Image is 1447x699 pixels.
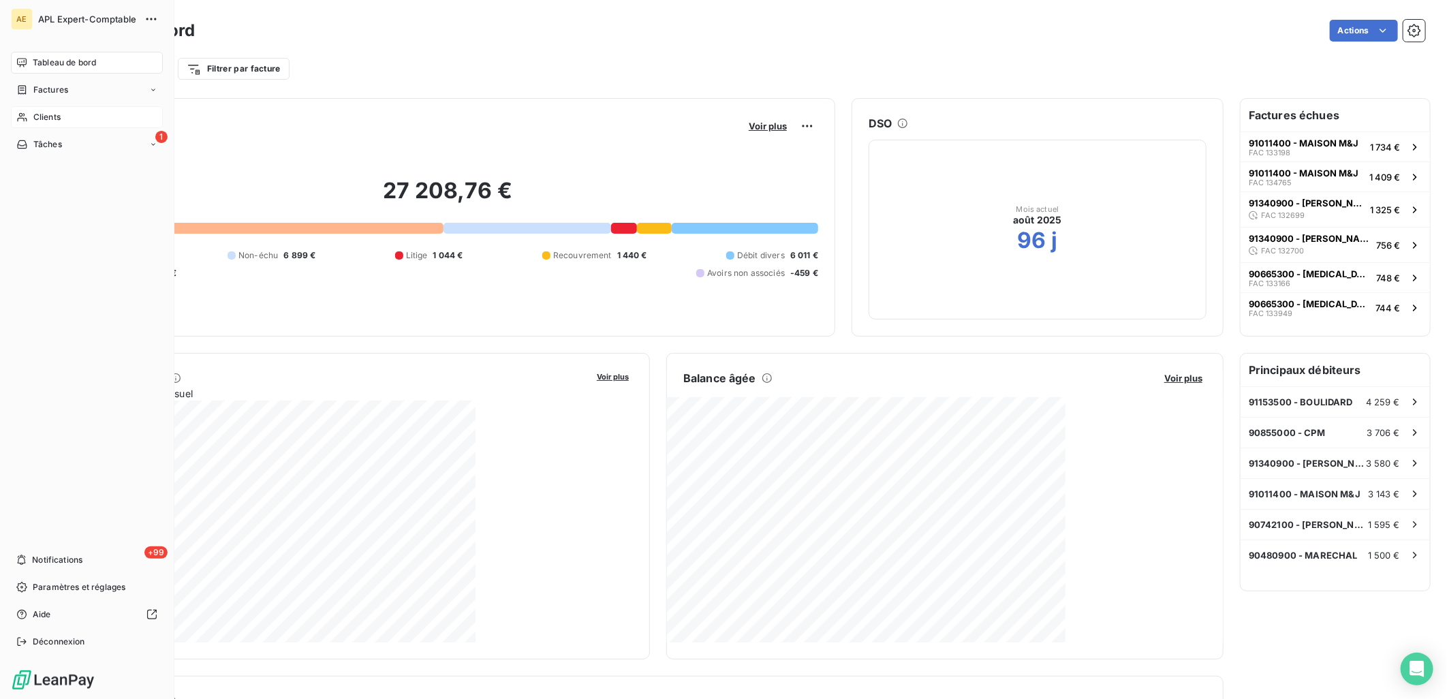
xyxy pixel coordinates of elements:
span: Litige [406,249,428,262]
span: Non-échu [238,249,278,262]
span: 3 706 € [1367,427,1400,438]
span: août 2025 [1013,213,1061,227]
span: 91011400 - MAISON M&J [1249,138,1358,149]
span: 90855000 - CPM [1249,427,1325,438]
span: Avoirs non associés [707,267,785,279]
h6: Balance âgée [683,370,756,386]
span: 4 259 € [1366,397,1400,407]
span: 744 € [1375,302,1400,313]
button: 91011400 - MAISON M&JFAC 1347651 409 € [1241,161,1430,191]
h2: 96 [1017,227,1046,254]
span: 748 € [1376,273,1400,283]
button: 91340900 - [PERSON_NAME]FAC 132700756 € [1241,227,1430,262]
span: 91340900 - [PERSON_NAME] [1249,233,1371,244]
span: FAC 132699 [1261,211,1305,219]
span: 1 595 € [1368,519,1400,530]
span: Voir plus [597,372,629,382]
span: 756 € [1376,240,1400,251]
div: AE [11,8,33,30]
span: 91153500 - BOULIDARD [1249,397,1353,407]
span: Clients [33,111,61,123]
span: Recouvrement [553,249,612,262]
span: 90742100 - [PERSON_NAME] [1249,519,1368,530]
span: 3 143 € [1368,488,1400,499]
h6: Principaux débiteurs [1241,354,1430,386]
span: 91011400 - MAISON M&J [1249,488,1360,499]
span: APL Expert-Comptable [38,14,136,25]
span: Mois actuel [1016,205,1059,213]
a: Tableau de bord [11,52,163,74]
span: 91340900 - [PERSON_NAME] [1249,198,1365,208]
span: 6 899 € [283,249,315,262]
span: Tâches [33,138,62,151]
span: +99 [144,546,168,559]
button: 90665300 - [MEDICAL_DATA]FAC 133166748 € [1241,262,1430,292]
a: Aide [11,604,163,625]
span: Aide [33,608,51,621]
button: Filtrer par facture [178,58,290,80]
span: 90480900 - MARECHAL [1249,550,1358,561]
button: Voir plus [593,370,633,382]
button: 91340900 - [PERSON_NAME]FAC 1326991 325 € [1241,191,1430,227]
span: 1 500 € [1368,550,1400,561]
button: Actions [1330,20,1398,42]
span: Tableau de bord [33,57,96,69]
span: Paramètres et réglages [33,581,125,593]
h2: 27 208,76 € [77,177,818,218]
span: Voir plus [749,121,787,131]
span: 1 409 € [1369,172,1400,183]
button: 90665300 - [MEDICAL_DATA]FAC 133949744 € [1241,292,1430,322]
a: Factures [11,79,163,101]
span: 1 [155,131,168,143]
span: 1 440 € [617,249,647,262]
div: Open Intercom Messenger [1401,653,1433,685]
span: Déconnexion [33,636,85,648]
span: FAC 133949 [1249,309,1292,317]
span: 3 580 € [1366,458,1400,469]
a: Paramètres et réglages [11,576,163,598]
span: -459 € [790,267,818,279]
a: Clients [11,106,163,128]
span: 1 734 € [1370,142,1400,153]
span: 6 011 € [790,249,818,262]
span: 90665300 - [MEDICAL_DATA] [1249,298,1370,309]
button: Voir plus [1160,372,1207,384]
span: 91011400 - MAISON M&J [1249,168,1358,178]
span: Notifications [32,554,82,566]
span: Chiffre d'affaires mensuel [77,386,587,401]
h2: j [1052,227,1058,254]
h6: DSO [869,115,892,131]
span: 91340900 - [PERSON_NAME] [1249,458,1366,469]
button: Voir plus [745,120,791,132]
span: 1 325 € [1370,204,1400,215]
span: FAC 133198 [1249,149,1290,157]
span: FAC 132700 [1261,247,1304,255]
span: 90665300 - [MEDICAL_DATA] [1249,268,1371,279]
img: Logo LeanPay [11,669,95,691]
a: 1Tâches [11,134,163,155]
span: Débit divers [737,249,785,262]
span: Voir plus [1164,373,1202,384]
span: FAC 133166 [1249,279,1290,288]
span: 1 044 € [433,249,463,262]
span: Factures [33,84,68,96]
button: 91011400 - MAISON M&JFAC 1331981 734 € [1241,131,1430,161]
span: FAC 134765 [1249,178,1292,187]
h6: Factures échues [1241,99,1430,131]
